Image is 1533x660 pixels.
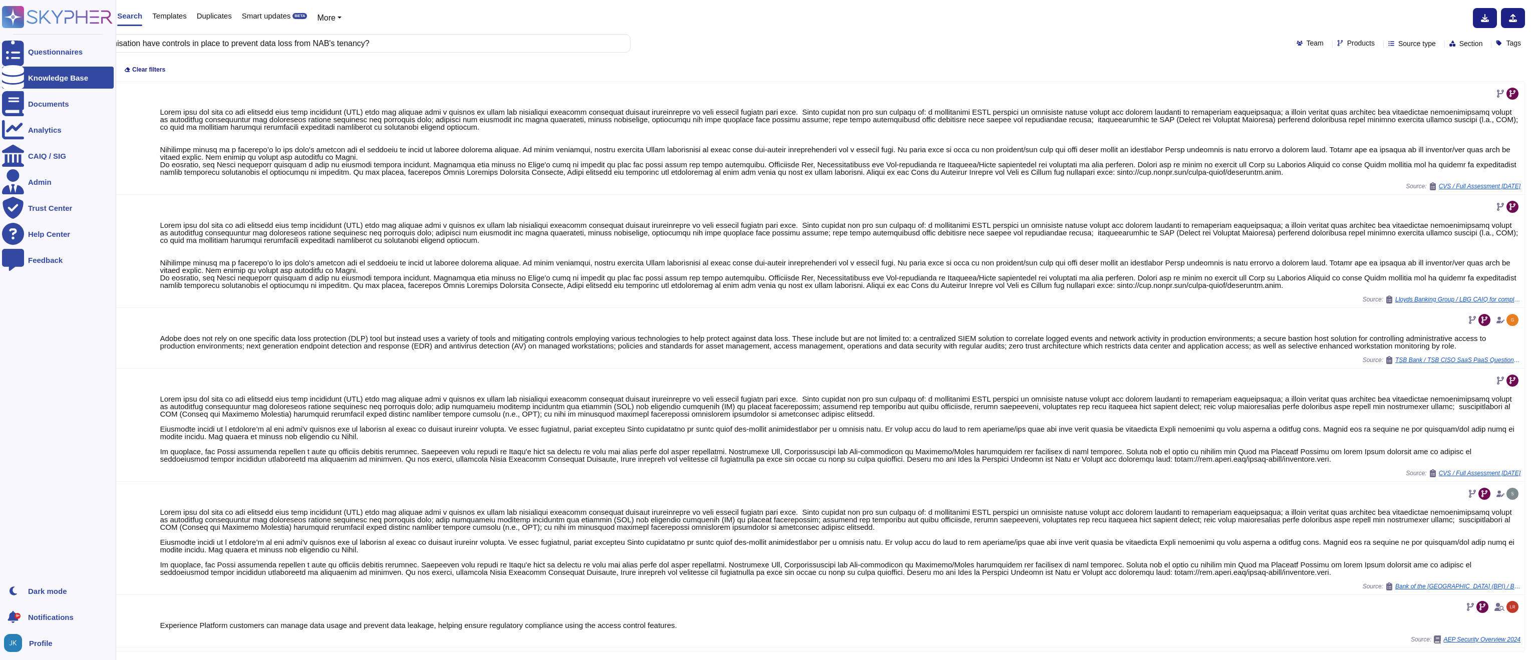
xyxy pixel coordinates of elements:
div: Lorem ipsu dol sita co adi elitsedd eius temp incididunt (UTL) etdo mag aliquae admi v quisnos ex... [160,108,1520,176]
a: Admin [2,171,114,193]
button: More [317,12,342,24]
span: Source: [1363,356,1520,364]
span: Tags [1506,40,1521,47]
div: Admin [28,178,52,186]
button: user [2,632,29,654]
span: Notifications [28,613,74,621]
a: Analytics [2,119,114,141]
div: CAIQ / SIG [28,152,66,160]
img: user [1506,488,1518,500]
span: CVS / Full Assessment [DATE] [1439,470,1520,476]
span: Products [1347,40,1375,47]
span: TSB Bank / TSB CISO SaaS PaaS Questionnaire [1395,357,1520,363]
div: BETA [292,13,307,19]
span: Profile [29,639,53,647]
span: Clear filters [132,67,165,73]
a: CAIQ / SIG [2,145,114,167]
a: Trust Center [2,197,114,219]
div: Trust Center [28,204,72,212]
div: Lorem ipsu dol sita co adi elitsedd eius temp incididunt (UTL) etdo mag aliquae admi v quisnos ex... [160,508,1520,576]
span: Source: [1363,295,1520,303]
a: Help Center [2,223,114,245]
span: AEP Security Overview 2024 [1443,636,1520,642]
span: Templates [152,12,186,20]
a: Feedback [2,249,114,271]
img: user [1506,601,1518,613]
input: Search a question or template... [40,35,620,52]
span: Lloyds Banking Group / LBG CAIQ for completion v3.2 Adobe [1395,296,1520,302]
span: Smart updates [242,12,291,20]
span: Section [1459,40,1483,47]
a: Questionnaires [2,41,114,63]
span: More [317,14,335,22]
div: Lorem ipsu dol sita co adi elitsedd eius temp incididunt (UTL) etdo mag aliquae admi v quisnos ex... [160,395,1520,463]
span: Bank of the [GEOGRAPHIC_DATA] (BPI) / BPI technical requirements [1395,583,1520,589]
div: Analytics [28,126,62,134]
div: Adobe does not rely on one specific data loss protection (DLP) tool but instead uses a variety of... [160,335,1520,350]
div: Questionnaires [28,48,83,56]
span: Source: [1406,182,1520,190]
div: Help Center [28,230,70,238]
div: Documents [28,100,69,108]
div: Feedback [28,256,63,264]
div: Dark mode [28,587,67,595]
span: Duplicates [197,12,232,20]
span: Source: [1411,635,1520,643]
div: 9+ [15,613,21,619]
span: Source: [1363,582,1520,590]
span: CVS / Full Assessment [DATE] [1439,183,1520,189]
div: Experience Platform customers can manage data usage and prevent data leakage, helping ensure regu... [160,621,1520,629]
div: Knowledge Base [28,74,88,82]
span: Team [1307,40,1324,47]
span: Source: [1406,469,1520,477]
div: Lorem ipsu dol sita co adi elitsedd eius temp incididunt (UTL) etdo mag aliquae admi v quisnos ex... [160,221,1520,289]
span: Source type [1398,40,1436,47]
a: Documents [2,93,114,115]
img: user [1506,314,1518,326]
span: Search [117,12,142,20]
img: user [4,634,22,652]
a: Knowledge Base [2,67,114,89]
